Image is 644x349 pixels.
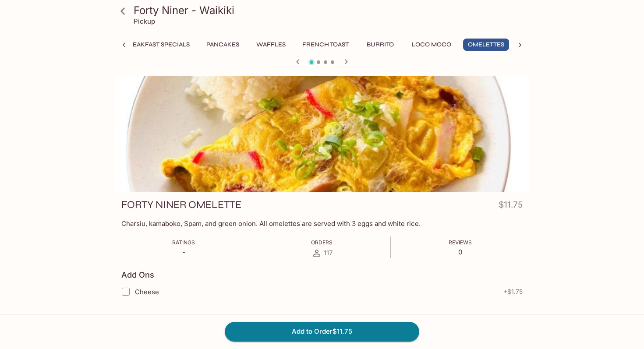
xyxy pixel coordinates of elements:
p: Pickup [134,17,155,25]
span: Cheese [135,288,159,296]
span: + $1.75 [503,288,523,295]
h4: Add Ons [121,270,154,280]
button: Omelettes [463,39,509,51]
div: FORTY NINER OMELETTE [115,76,529,192]
button: Loco Moco [407,39,456,51]
p: Charsiu, kamaboko, Spam, and green onion. All omelettes are served with 3 eggs and white rice. [121,219,523,228]
span: 117 [324,249,333,257]
button: Burrito [361,39,400,51]
button: French Toast [297,39,354,51]
h3: Forty Niner - Waikiki [134,4,525,17]
p: 0 [449,248,472,256]
span: Reviews [449,239,472,246]
button: Waffles [251,39,290,51]
button: Breakfast Specials [120,39,195,51]
p: - [172,248,195,256]
span: Orders [311,239,333,246]
h4: $11.75 [499,198,523,215]
span: Ratings [172,239,195,246]
button: Add to Order$11.75 [225,322,419,341]
button: Pancakes [202,39,244,51]
h3: FORTY NINER OMELETTE [121,198,241,212]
